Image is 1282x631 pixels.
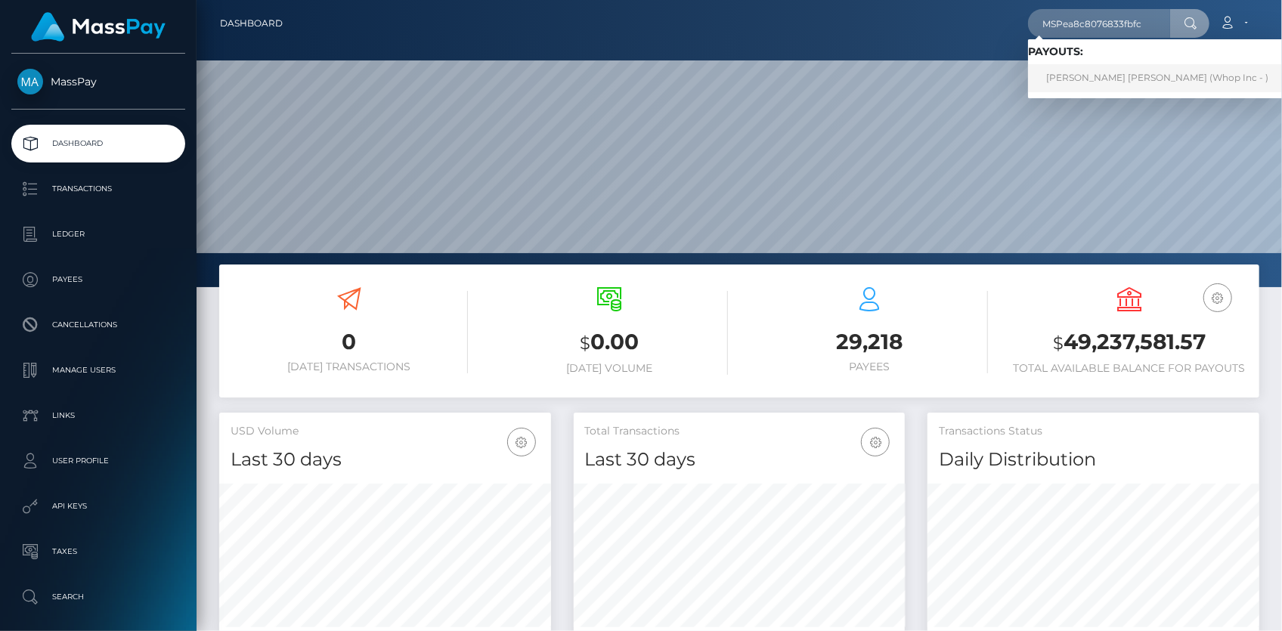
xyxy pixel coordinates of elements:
p: Links [17,404,179,427]
p: Payees [17,268,179,291]
p: API Keys [17,495,179,518]
h5: Total Transactions [585,424,894,439]
p: Dashboard [17,132,179,155]
h6: Total Available Balance for Payouts [1011,362,1248,375]
a: API Keys [11,487,185,525]
p: Ledger [17,223,179,246]
p: User Profile [17,450,179,472]
a: Payees [11,261,185,298]
h4: Daily Distribution [939,447,1248,473]
h4: Last 30 days [585,447,894,473]
a: Links [11,397,185,435]
small: $ [580,333,590,354]
h3: 49,237,581.57 [1011,327,1248,358]
a: Transactions [11,170,185,208]
a: User Profile [11,442,185,480]
h6: Payees [751,360,988,373]
h5: USD Volume [231,424,540,439]
p: Manage Users [17,359,179,382]
a: Search [11,578,185,616]
p: Cancellations [17,314,179,336]
a: Dashboard [220,8,283,39]
a: Cancellations [11,306,185,344]
small: $ [1053,333,1064,354]
h6: [DATE] Transactions [231,360,468,373]
a: Manage Users [11,351,185,389]
img: MassPay [17,69,43,94]
img: MassPay Logo [31,12,166,42]
input: Search... [1028,9,1170,38]
h3: 29,218 [751,327,988,357]
a: Ledger [11,215,185,253]
h6: [DATE] Volume [491,362,728,375]
span: MassPay [11,75,185,88]
p: Search [17,586,179,608]
h4: Last 30 days [231,447,540,473]
p: Taxes [17,540,179,563]
h5: Transactions Status [939,424,1248,439]
p: Transactions [17,178,179,200]
h3: 0 [231,327,468,357]
h3: 0.00 [491,327,728,358]
a: Taxes [11,533,185,571]
a: Dashboard [11,125,185,162]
